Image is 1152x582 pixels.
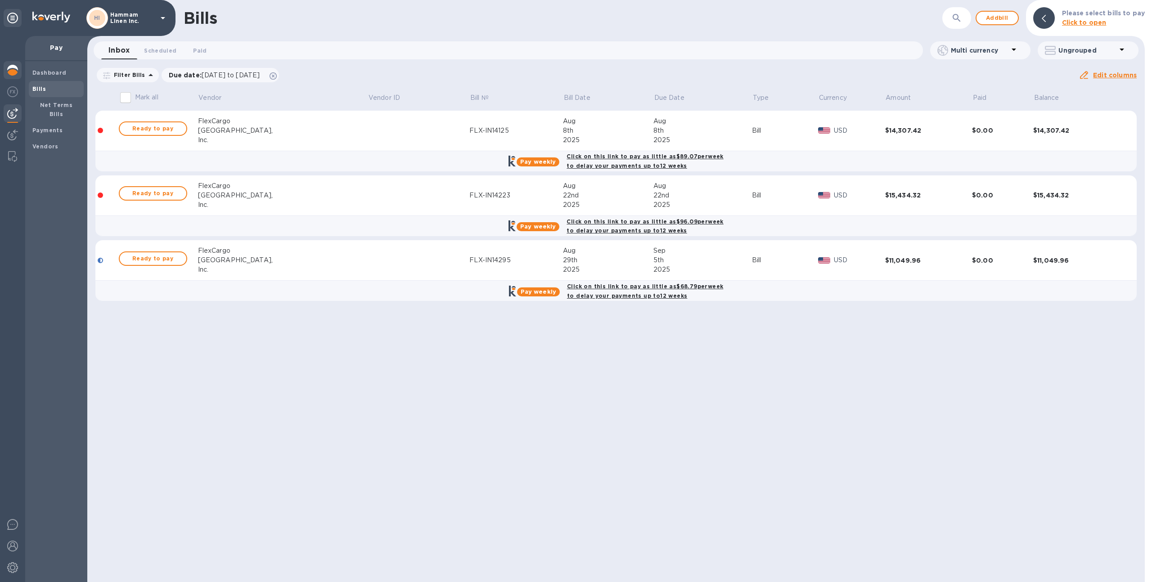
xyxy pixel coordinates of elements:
[1033,191,1120,200] div: $15,434.32
[752,191,818,200] div: Bill
[198,126,368,135] div: [GEOGRAPHIC_DATA],
[819,93,847,103] p: Currency
[193,46,207,55] span: Paid
[40,102,73,117] b: Net Terms Bills
[653,116,752,126] div: Aug
[564,93,590,103] p: Bill Date
[369,93,412,103] span: Vendor ID
[834,191,885,200] p: USD
[119,186,187,201] button: Ready to pay
[198,93,233,103] span: Vendor
[886,93,911,103] p: Amount
[94,14,100,21] b: HI
[1034,93,1059,103] p: Balance
[752,126,818,135] div: Bill
[972,191,1033,200] div: $0.00
[951,46,1009,55] p: Multi currency
[567,218,723,234] b: Click on this link to pay as little as $96.09 per week to delay your payments up to 12 weeks
[198,265,368,274] div: Inc.
[567,283,723,299] b: Click on this link to pay as little as $68.79 per week to delay your payments up to 12 weeks
[127,188,179,199] span: Ready to pay
[653,265,752,274] div: 2025
[119,121,187,136] button: Ready to pay
[32,12,70,22] img: Logo
[198,191,368,200] div: [GEOGRAPHIC_DATA],
[162,68,279,82] div: Due date:[DATE] to [DATE]
[752,255,818,265] div: Bill
[563,116,653,126] div: Aug
[369,93,400,103] p: Vendor ID
[563,181,653,191] div: Aug
[976,11,1019,25] button: Addbill
[753,93,769,103] p: Type
[127,253,179,264] span: Ready to pay
[653,246,752,255] div: Sep
[1033,256,1120,265] div: $11,049.96
[110,71,145,79] p: Filter Bills
[1034,93,1071,103] span: Balance
[198,135,368,145] div: Inc.
[198,200,368,210] div: Inc.
[110,12,155,24] p: Hammam Linen Inc.
[1033,126,1120,135] div: $14,307.42
[885,126,972,135] div: $14,307.42
[564,93,602,103] span: Bill Date
[202,72,260,79] span: [DATE] to [DATE]
[1093,72,1137,79] u: Edit columns
[653,255,752,265] div: 5th
[563,135,653,145] div: 2025
[563,191,653,200] div: 22nd
[1058,46,1116,55] p: Ungrouped
[753,93,781,103] span: Type
[973,93,999,103] span: Paid
[653,135,752,145] div: 2025
[470,93,489,103] p: Bill №
[469,126,563,135] div: FLX-IN14125
[818,192,830,198] img: USD
[653,181,752,191] div: Aug
[984,13,1011,23] span: Add bill
[563,126,653,135] div: 8th
[521,288,556,295] b: Pay weekly
[834,126,885,135] p: USD
[654,93,684,103] p: Due Date
[520,223,556,230] b: Pay weekly
[653,126,752,135] div: 8th
[563,246,653,255] div: Aug
[567,153,723,169] b: Click on this link to pay as little as $89.07 per week to delay your payments up to 12 weeks
[198,93,221,103] p: Vendor
[563,255,653,265] div: 29th
[654,93,696,103] span: Due Date
[818,257,830,264] img: USD
[198,246,368,255] div: FlexCargo
[32,85,46,92] b: Bills
[144,46,176,55] span: Scheduled
[32,127,63,134] b: Payments
[32,69,67,76] b: Dashboard
[818,127,830,134] img: USD
[834,255,885,265] p: USD
[198,255,368,265] div: [GEOGRAPHIC_DATA],
[4,9,22,27] div: Unpin categories
[32,143,58,150] b: Vendors
[973,93,987,103] p: Paid
[169,71,265,80] p: Due date :
[520,158,556,165] b: Pay weekly
[119,251,187,266] button: Ready to pay
[885,191,972,200] div: $15,434.32
[198,116,368,126] div: FlexCargo
[563,265,653,274] div: 2025
[470,93,500,103] span: Bill №
[32,43,80,52] p: Pay
[198,181,368,191] div: FlexCargo
[469,255,563,265] div: FLX-IN14295
[972,256,1033,265] div: $0.00
[563,200,653,210] div: 2025
[184,9,217,27] h1: Bills
[135,93,158,102] p: Mark all
[653,191,752,200] div: 22nd
[1062,9,1145,17] b: Please select bills to pay
[885,256,972,265] div: $11,049.96
[7,86,18,97] img: Foreign exchange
